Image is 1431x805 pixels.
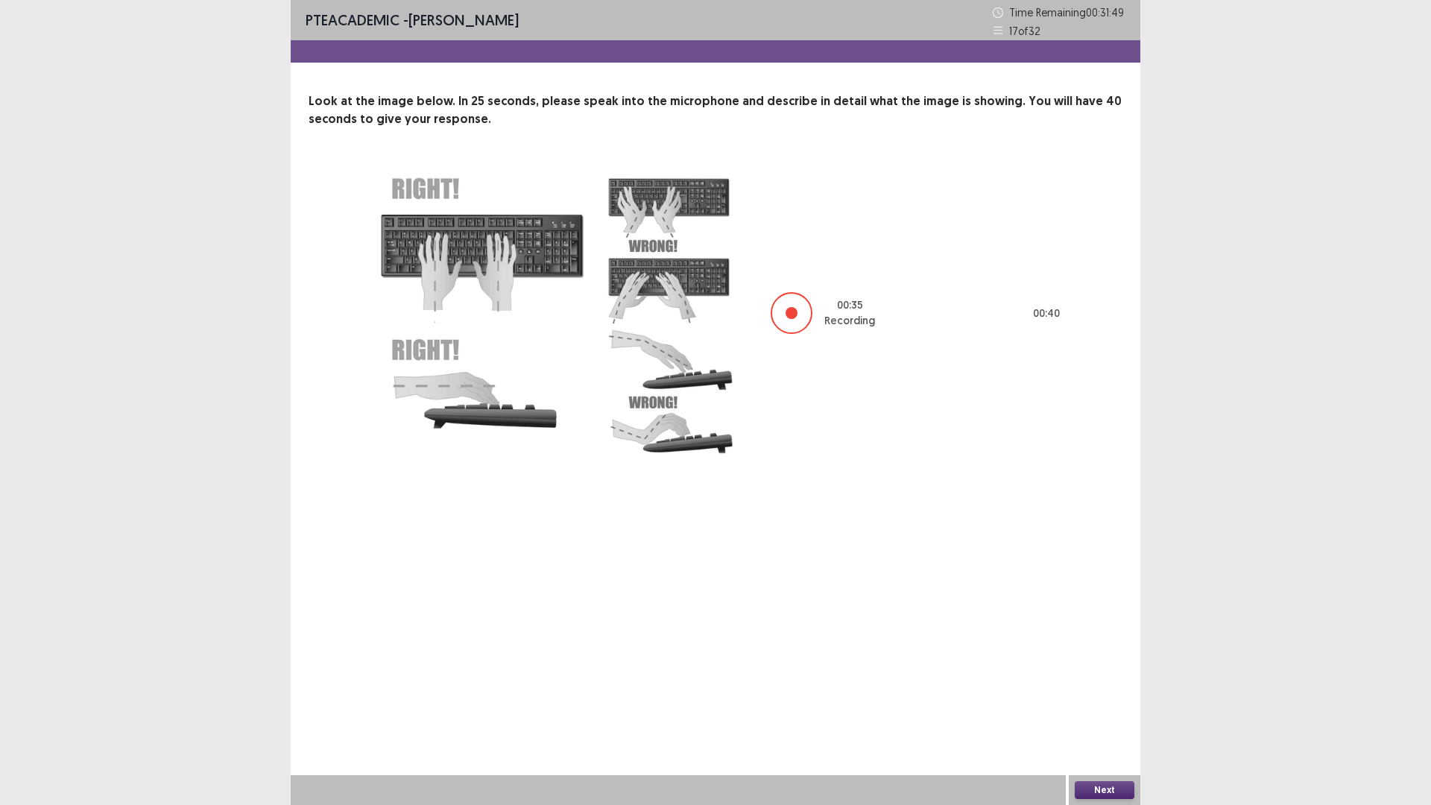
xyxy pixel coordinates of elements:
img: image-description [368,164,741,462]
span: PTE academic [306,10,399,29]
p: 00 : 35 [837,297,863,313]
p: Recording [824,313,875,329]
p: Look at the image below. In 25 seconds, please speak into the microphone and describe in detail w... [309,92,1122,128]
p: Time Remaining 00 : 31 : 49 [1009,4,1125,20]
p: - [PERSON_NAME] [306,9,519,31]
button: Next [1075,781,1134,799]
p: 17 of 32 [1009,23,1040,39]
p: 00 : 40 [1033,306,1060,321]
